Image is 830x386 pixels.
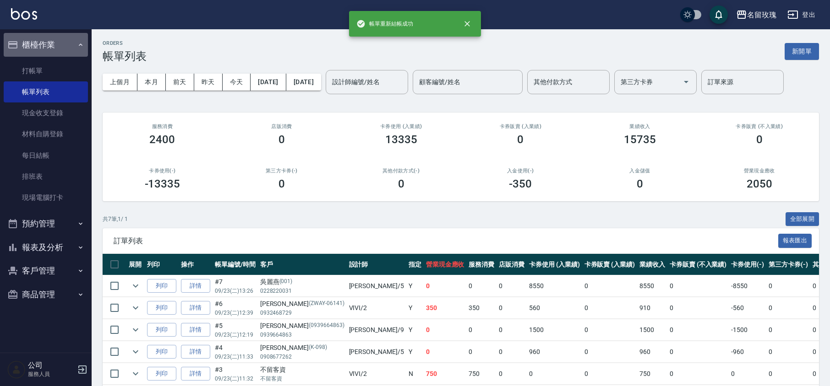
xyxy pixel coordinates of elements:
td: -8550 [729,275,766,297]
td: VIVI /2 [347,297,406,319]
a: 報表匯出 [778,236,812,245]
h3: 0 [278,177,285,190]
p: 0939664863 [260,331,344,339]
h3: 0 [637,177,643,190]
th: 列印 [145,254,179,275]
th: 店販消費 [497,254,527,275]
button: 本月 [137,74,166,91]
h3: 帳單列表 [103,50,147,63]
button: 櫃檯作業 [4,33,88,57]
th: 第三方卡券(-) [766,254,810,275]
p: (K-098) [309,343,327,353]
button: 列印 [147,345,176,359]
p: 09/23 (二) 12:19 [215,331,256,339]
p: (001) [279,277,293,287]
p: (ZWAY-06141) [309,299,344,309]
th: 帳單編號/時間 [213,254,258,275]
h3: -350 [509,177,532,190]
td: 560 [527,297,582,319]
td: Y [406,319,424,341]
h3: 2400 [149,133,175,146]
h3: -13335 [145,177,180,190]
th: 服務消費 [466,254,497,275]
td: N [406,363,424,385]
button: 預約管理 [4,212,88,236]
p: 09/23 (二) 13:26 [215,287,256,295]
td: 0 [424,275,467,297]
h2: 第三方卡券(-) [233,168,331,174]
td: -560 [729,297,766,319]
h3: 13335 [385,133,417,146]
td: 0 [766,275,810,297]
a: 詳情 [181,323,210,337]
td: #6 [213,297,258,319]
a: 詳情 [181,367,210,381]
a: 帳單列表 [4,81,88,102]
td: #5 [213,319,258,341]
p: 0932468729 [260,309,344,317]
div: [PERSON_NAME] [260,321,344,331]
td: 0 [497,363,527,385]
td: 0 [497,319,527,341]
td: 0 [766,363,810,385]
td: 0 [582,275,638,297]
button: Open [679,75,693,89]
p: 共 7 筆, 1 / 1 [103,215,128,223]
td: Y [406,275,424,297]
div: [PERSON_NAME] [260,343,344,353]
h2: 其他付款方式(-) [352,168,450,174]
a: 打帳單 [4,60,88,81]
button: 列印 [147,301,176,315]
p: 不留客資 [260,375,344,383]
td: [PERSON_NAME] /9 [347,319,406,341]
p: 0908677262 [260,353,344,361]
td: #4 [213,341,258,363]
button: 前天 [166,74,194,91]
td: #3 [213,363,258,385]
td: 0 [466,319,497,341]
td: 910 [637,297,667,319]
td: 8550 [527,275,582,297]
button: 昨天 [194,74,223,91]
button: [DATE] [251,74,286,91]
div: 名留玫瑰 [747,9,776,21]
p: 0228220031 [260,287,344,295]
h2: 入金儲值 [591,168,689,174]
th: 卡券販賣 (入業績) [582,254,638,275]
button: 列印 [147,323,176,337]
td: 0 [497,275,527,297]
button: expand row [129,279,142,293]
button: 客戶管理 [4,259,88,283]
button: 列印 [147,367,176,381]
td: 350 [424,297,467,319]
a: 新開單 [785,47,819,55]
td: 960 [527,341,582,363]
h5: 公司 [28,361,75,370]
td: -960 [729,341,766,363]
button: expand row [129,367,142,381]
button: 報表匯出 [778,234,812,248]
th: 營業現金應收 [424,254,467,275]
td: [PERSON_NAME] /5 [347,275,406,297]
th: 指定 [406,254,424,275]
button: 今天 [223,74,251,91]
div: [PERSON_NAME] [260,299,344,309]
td: Y [406,341,424,363]
h2: 卡券使用 (入業績) [352,123,450,129]
button: 商品管理 [4,283,88,306]
td: 960 [637,341,667,363]
td: 0 [667,297,729,319]
td: 0 [466,275,497,297]
td: 1500 [637,319,667,341]
th: 客戶 [258,254,347,275]
td: 0 [729,363,766,385]
td: 750 [637,363,667,385]
h2: 卡券販賣 (入業績) [472,123,569,129]
button: 報表及分析 [4,236,88,259]
td: 0 [424,319,467,341]
td: 0 [497,297,527,319]
button: expand row [129,301,142,315]
th: 卡券販賣 (不入業績) [667,254,729,275]
p: (0939664863) [309,321,344,331]
td: 0 [582,341,638,363]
